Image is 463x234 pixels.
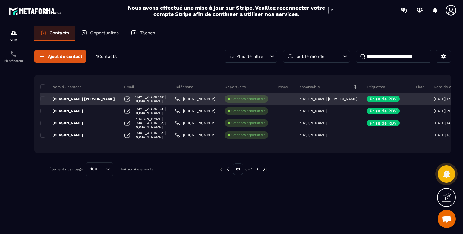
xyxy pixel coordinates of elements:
img: prev [218,166,223,172]
div: Ouvrir le chat [438,210,456,228]
p: Opportunité [225,84,246,89]
p: [DATE] 17:26 [434,97,456,101]
img: scheduler [10,50,17,58]
p: Prise de RDV [370,121,397,125]
a: [PHONE_NUMBER] [175,133,215,138]
h2: Nous avons effectué une mise à jour sur Stripe. Veuillez reconnecter votre compte Stripe afin de ... [128,5,325,17]
p: Téléphone [175,84,193,89]
img: next [262,166,268,172]
p: CRM [2,38,26,41]
p: Nom du contact [40,84,81,89]
p: Créer des opportunités [231,121,265,125]
div: Search for option [86,162,113,176]
p: [PERSON_NAME] [40,109,83,113]
p: Tâches [140,30,155,36]
p: Éléments par page [49,167,83,171]
p: [PERSON_NAME] [297,121,327,125]
p: 1-4 sur 4 éléments [121,167,153,171]
img: formation [10,29,17,36]
p: [PERSON_NAME] [40,133,83,138]
p: Contacts [49,30,69,36]
p: [DATE] 21:05 [434,109,456,113]
p: [PERSON_NAME] [PERSON_NAME] [297,97,357,101]
a: [PHONE_NUMBER] [175,109,215,113]
a: formationformationCRM [2,25,26,46]
p: Phase [278,84,288,89]
p: Prise de RDV [370,97,397,101]
p: [DATE] 14:16 [434,121,455,125]
p: 01 [233,163,243,175]
button: Ajout de contact [34,50,86,63]
a: Contacts [34,26,75,41]
a: Tâches [125,26,161,41]
input: Search for option [99,166,105,172]
p: Créer des opportunités [231,109,265,113]
p: Planificateur [2,59,26,62]
span: Contacts [98,54,117,59]
img: logo [8,5,63,17]
p: Tout le monde [295,54,324,58]
p: 4 [95,54,117,59]
span: 100 [88,166,99,172]
p: de 1 [245,167,253,172]
p: [PERSON_NAME] [297,133,327,137]
p: Opportunités [90,30,119,36]
p: Étiquettes [367,84,385,89]
p: Créer des opportunités [231,133,265,137]
p: Plus de filtre [236,54,263,58]
span: Ajout de contact [48,53,82,59]
p: Liste [416,84,424,89]
a: [PHONE_NUMBER] [175,121,215,125]
p: Email [124,84,134,89]
a: schedulerschedulerPlanificateur [2,46,26,67]
p: Prise de RDV [370,109,397,113]
p: Créer des opportunités [231,97,265,101]
p: [DATE] 18:29 [434,133,456,137]
p: [PERSON_NAME] [40,121,83,125]
img: next [255,166,260,172]
p: [PERSON_NAME] [297,109,327,113]
a: Opportunités [75,26,125,41]
p: [PERSON_NAME] [PERSON_NAME] [40,96,115,101]
p: Responsable [297,84,320,89]
a: [PHONE_NUMBER] [175,96,215,101]
img: prev [225,166,231,172]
